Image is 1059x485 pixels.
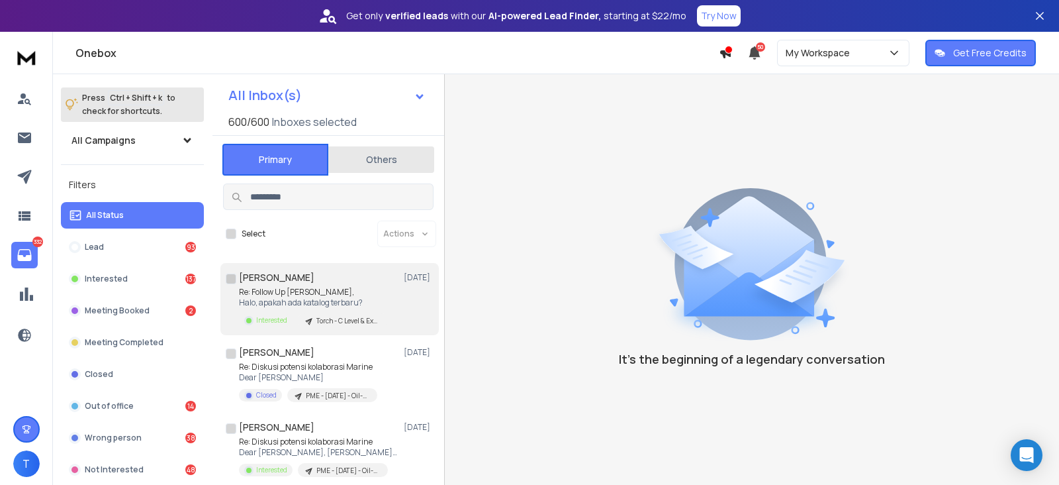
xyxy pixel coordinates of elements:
p: Meeting Completed [85,337,163,348]
button: Interested137 [61,266,204,292]
button: Primary [222,144,328,176]
p: Not Interested [85,464,144,475]
button: T [13,451,40,477]
button: Meeting Booked2 [61,297,204,324]
span: Ctrl + Shift + k [108,90,164,105]
p: Re: Diskusi potensi kolaborasi Marine [239,362,377,372]
button: Try Now [697,5,741,27]
h1: [PERSON_NAME] [239,271,314,284]
div: Open Intercom Messenger [1011,439,1042,471]
h1: [PERSON_NAME] [239,346,314,359]
button: All Campaigns [61,127,204,154]
h1: Onebox [75,45,719,61]
button: Get Free Credits [925,40,1036,66]
a: 332 [11,242,38,268]
p: My Workspace [786,46,855,60]
p: [DATE] [404,347,434,358]
div: 2 [185,305,196,316]
p: Closed [85,369,113,380]
button: Lead93 [61,234,204,260]
p: Interested [256,315,287,325]
div: 48 [185,464,196,475]
span: 50 [756,42,765,52]
p: Get only with our starting at $22/mo [346,9,686,23]
strong: AI-powered Lead Finder, [488,9,601,23]
button: All Inbox(s) [218,82,436,109]
button: Wrong person38 [61,425,204,451]
p: Re: Diskusi potensi kolaborasi Marine [239,437,398,447]
p: [DATE] [404,422,434,433]
div: 137 [185,274,196,284]
p: Re: Follow Up [PERSON_NAME], [239,287,388,297]
h3: Filters [61,176,204,194]
p: Torch - C Level & Executive - [GEOGRAPHIC_DATA] [316,316,380,326]
div: 14 [185,401,196,411]
p: Get Free Credits [953,46,1027,60]
p: Halo, apakah ada katalog terbaru? [239,297,388,308]
p: All Status [86,210,124,221]
p: It’s the beginning of a legendary conversation [619,350,885,368]
p: Dear [PERSON_NAME], [PERSON_NAME] atas [239,447,398,458]
p: Dear [PERSON_NAME] [239,372,377,383]
h1: All Inbox(s) [228,89,302,102]
h3: Inboxes selected [272,114,357,130]
p: Closed [256,390,277,400]
h1: [PERSON_NAME] [239,421,314,434]
div: 93 [185,242,196,252]
button: Meeting Completed [61,329,204,356]
h1: All Campaigns [71,134,136,147]
strong: verified leads [385,9,448,23]
p: [DATE] [404,272,434,283]
p: Meeting Booked [85,305,150,316]
div: 38 [185,433,196,443]
button: All Status [61,202,204,229]
button: Not Interested48 [61,457,204,483]
p: Interested [256,465,287,475]
p: 332 [32,237,43,247]
button: Others [328,145,434,174]
p: Press to check for shortcuts. [82,91,175,118]
p: Wrong person [85,433,142,443]
label: Select [242,229,265,239]
span: 600 / 600 [228,114,269,130]
button: Out of office14 [61,393,204,419]
p: Interested [85,274,128,284]
p: Lead [85,242,104,252]
p: Try Now [701,9,737,23]
p: Out of office [85,401,134,411]
p: PME - [DATE] - Oil-Energy-Maritime [316,466,380,476]
img: logo [13,45,40,70]
p: PME - [DATE] - Oil-Energy-Maritime [306,391,369,401]
button: Closed [61,361,204,388]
